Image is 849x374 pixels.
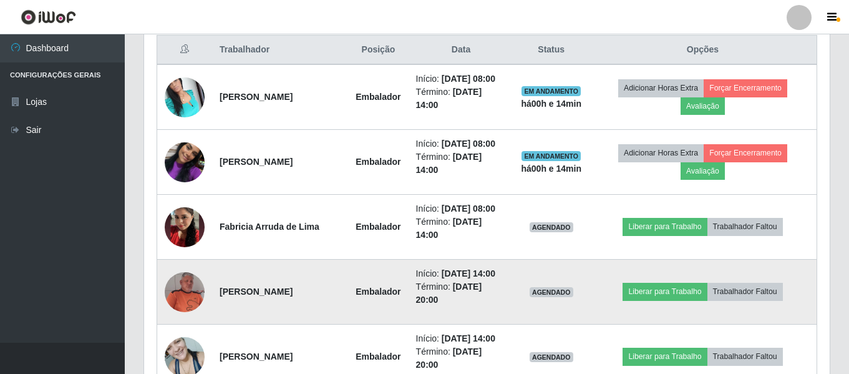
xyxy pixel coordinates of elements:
li: Início: [416,202,507,215]
img: CoreUI Logo [21,9,76,25]
button: Trabalhador Faltou [707,348,783,365]
strong: Embalador [356,287,400,297]
strong: há 00 h e 14 min [521,164,581,174]
strong: Fabricia Arruda de Lima [220,222,319,232]
span: EM ANDAMENTO [522,151,581,161]
button: Forçar Encerramento [704,79,787,97]
button: Forçar Encerramento [704,144,787,162]
button: Liberar para Trabalho [623,218,707,235]
img: 1697796543878.jpeg [165,71,205,124]
button: Liberar para Trabalho [623,348,707,365]
img: 1704842067547.jpeg [165,127,205,198]
span: EM ANDAMENTO [522,86,581,96]
span: AGENDADO [530,287,573,297]
img: 1695142713031.jpeg [165,272,205,312]
time: [DATE] 08:00 [442,74,495,84]
strong: [PERSON_NAME] [220,157,293,167]
button: Trabalhador Faltou [707,283,783,300]
li: Início: [416,267,507,280]
time: [DATE] 14:00 [442,333,495,343]
button: Trabalhador Faltou [707,218,783,235]
li: Início: [416,72,507,86]
th: Status [513,36,589,65]
li: Término: [416,280,507,307]
th: Opções [589,36,817,65]
li: Término: [416,86,507,112]
span: AGENDADO [530,352,573,362]
strong: há 00 h e 14 min [521,99,581,109]
strong: Embalador [356,92,400,102]
time: [DATE] 08:00 [442,204,495,214]
strong: Embalador [356,222,400,232]
span: AGENDADO [530,222,573,232]
li: Término: [416,215,507,242]
th: Data [409,36,514,65]
button: Adicionar Horas Extra [618,79,704,97]
li: Término: [416,150,507,177]
button: Avaliação [681,97,725,115]
time: [DATE] 08:00 [442,139,495,149]
strong: [PERSON_NAME] [220,352,293,362]
time: [DATE] 14:00 [442,268,495,278]
strong: [PERSON_NAME] [220,92,293,102]
li: Término: [416,345,507,372]
th: Posição [348,36,408,65]
li: Início: [416,332,507,345]
th: Trabalhador [212,36,348,65]
img: 1734129237626.jpeg [165,192,205,263]
li: Início: [416,137,507,150]
strong: Embalador [356,352,400,362]
button: Avaliação [681,162,725,180]
strong: Embalador [356,157,400,167]
button: Liberar para Trabalho [623,283,707,300]
button: Adicionar Horas Extra [618,144,704,162]
strong: [PERSON_NAME] [220,287,293,297]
